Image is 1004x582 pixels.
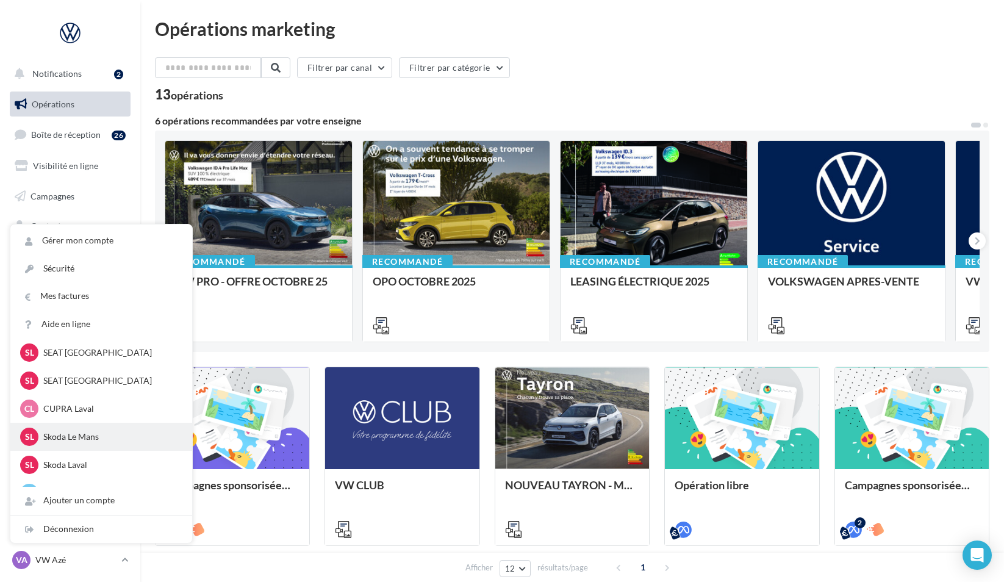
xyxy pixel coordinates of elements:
[171,90,223,101] div: opérations
[24,403,34,415] span: CL
[758,255,848,268] div: Recommandé
[335,479,469,503] div: VW CLUB
[855,517,866,528] div: 2
[373,275,540,300] div: OPO OCTOBRE 2025
[10,487,192,514] div: Ajouter un compte
[10,516,192,543] div: Déconnexion
[297,57,392,78] button: Filtrer par canal
[7,275,133,300] a: Calendrier
[10,227,192,254] a: Gérer mon compte
[10,311,192,338] a: Aide en ligne
[25,347,34,359] span: SL
[175,275,342,300] div: VW PRO - OFFRE OCTOBRE 25
[43,375,177,387] p: SEAT [GEOGRAPHIC_DATA]
[675,479,809,503] div: Opération libre
[112,131,126,140] div: 26
[155,88,223,101] div: 13
[7,244,133,270] a: Médiathèque
[845,479,979,503] div: Campagnes sponsorisées OPO
[24,487,34,499] span: SE
[963,541,992,570] div: Open Intercom Messenger
[43,459,177,471] p: Skoda Laval
[7,184,133,209] a: Campagnes
[560,255,650,268] div: Recommandé
[30,221,65,231] span: Contacts
[43,487,177,499] p: Skoda Evreux
[165,255,255,268] div: Recommandé
[155,20,989,38] div: Opérations marketing
[25,375,34,387] span: SL
[633,558,653,577] span: 1
[32,68,82,79] span: Notifications
[25,431,34,443] span: SL
[7,214,133,239] a: Contacts
[43,403,177,415] p: CUPRA Laval
[399,57,510,78] button: Filtrer par catégorie
[570,275,737,300] div: LEASING ÉLECTRIQUE 2025
[35,554,117,566] p: VW Azé
[30,190,74,201] span: Campagnes
[10,282,192,310] a: Mes factures
[7,121,133,148] a: Boîte de réception26
[768,275,935,300] div: VOLKSWAGEN APRES-VENTE
[155,116,970,126] div: 6 opérations recommandées par votre enseigne
[33,160,98,171] span: Visibilité en ligne
[10,255,192,282] a: Sécurité
[7,61,128,87] button: Notifications 2
[43,347,177,359] p: SEAT [GEOGRAPHIC_DATA]
[7,92,133,117] a: Opérations
[465,562,493,573] span: Afficher
[362,255,453,268] div: Recommandé
[165,479,299,503] div: Campagnes sponsorisées Les Instants VW Octobre
[7,153,133,179] a: Visibilité en ligne
[10,548,131,572] a: VA VW Azé
[114,70,123,79] div: 2
[7,304,133,340] a: PLV et print personnalisable
[505,564,515,573] span: 12
[505,479,639,503] div: NOUVEAU TAYRON - MARS 2025
[7,345,133,381] a: Campagnes DataOnDemand
[16,554,27,566] span: VA
[537,562,588,573] span: résultats/page
[43,431,177,443] p: Skoda Le Mans
[500,560,531,577] button: 12
[25,459,34,471] span: SL
[32,99,74,109] span: Opérations
[31,129,101,140] span: Boîte de réception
